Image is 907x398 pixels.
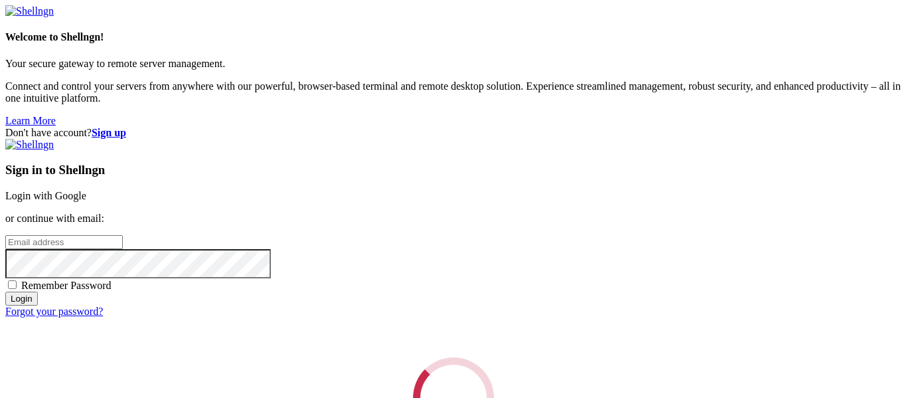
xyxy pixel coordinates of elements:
a: Learn More [5,115,56,126]
img: Shellngn [5,5,54,17]
a: Forgot your password? [5,306,103,317]
h3: Sign in to Shellngn [5,163,902,177]
input: Login [5,292,38,306]
input: Remember Password [8,280,17,289]
img: Shellngn [5,139,54,151]
p: Connect and control your servers from anywhere with our powerful, browser-based terminal and remo... [5,80,902,104]
h4: Welcome to Shellngn! [5,31,902,43]
div: Don't have account? [5,127,902,139]
a: Login with Google [5,190,86,201]
p: or continue with email: [5,213,902,225]
p: Your secure gateway to remote server management. [5,58,902,70]
input: Email address [5,235,123,249]
span: Remember Password [21,280,112,291]
a: Sign up [92,127,126,138]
